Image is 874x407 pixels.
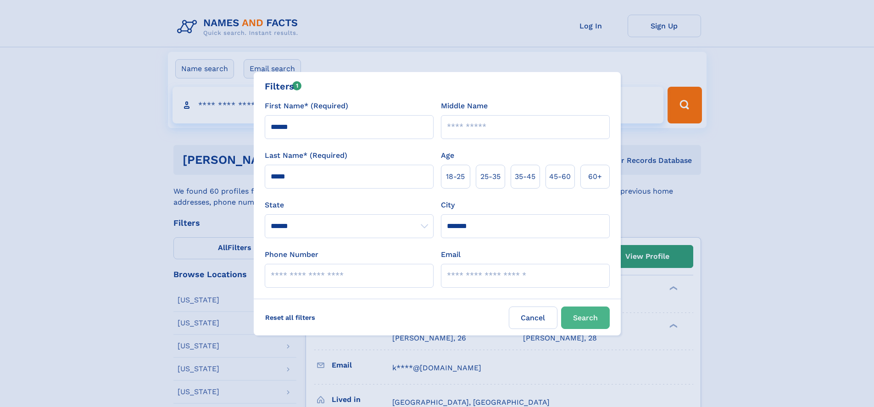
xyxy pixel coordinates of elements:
label: Reset all filters [259,307,321,329]
label: Age [441,150,454,161]
label: State [265,200,434,211]
label: Cancel [509,307,557,329]
span: 60+ [588,171,602,182]
span: 18‑25 [446,171,465,182]
label: Email [441,249,461,260]
span: 45‑60 [549,171,571,182]
span: 25‑35 [480,171,501,182]
span: 35‑45 [515,171,535,182]
label: First Name* (Required) [265,100,348,112]
label: City [441,200,455,211]
label: Last Name* (Required) [265,150,347,161]
button: Search [561,307,610,329]
div: Filters [265,79,302,93]
label: Phone Number [265,249,318,260]
label: Middle Name [441,100,488,112]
